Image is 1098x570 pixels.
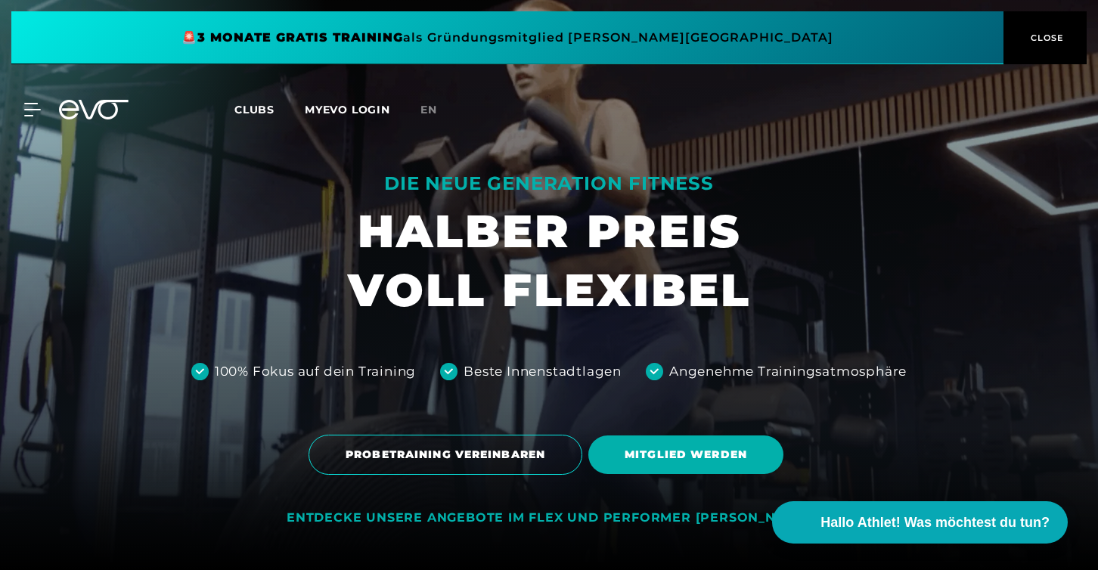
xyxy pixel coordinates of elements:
[234,102,305,116] a: Clubs
[772,501,1068,544] button: Hallo Athlet! Was möchtest du tun?
[309,423,588,486] a: PROBETRAINING VEREINBAREN
[625,447,747,463] span: MITGLIED WERDEN
[215,362,416,382] div: 100% Fokus auf dein Training
[1003,11,1087,64] button: CLOSE
[420,101,455,119] a: en
[420,103,437,116] span: en
[588,424,789,485] a: MITGLIED WERDEN
[464,362,622,382] div: Beste Innenstadtlagen
[669,362,907,382] div: Angenehme Trainingsatmosphäre
[1027,31,1064,45] span: CLOSE
[348,172,751,196] div: DIE NEUE GENERATION FITNESS
[346,447,545,463] span: PROBETRAINING VEREINBAREN
[305,103,390,116] a: MYEVO LOGIN
[287,510,811,526] div: ENTDECKE UNSERE ANGEBOTE IM FLEX UND PERFORMER [PERSON_NAME]
[348,202,751,320] h1: HALBER PREIS VOLL FLEXIBEL
[820,513,1050,533] span: Hallo Athlet! Was möchtest du tun?
[234,103,274,116] span: Clubs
